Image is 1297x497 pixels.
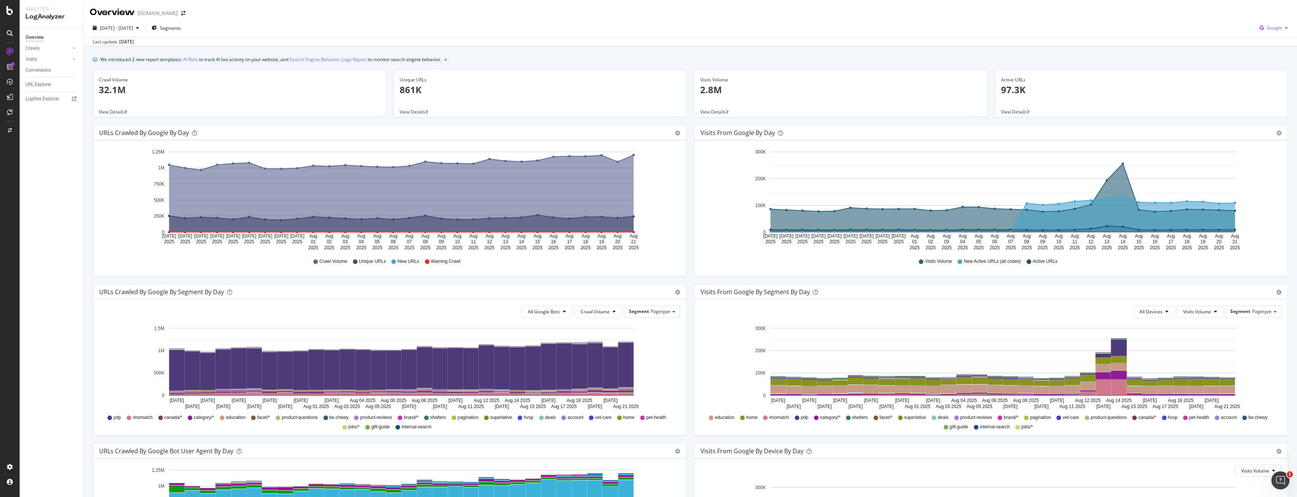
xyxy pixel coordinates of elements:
button: Crawl Volume [574,305,622,318]
text: 2025 [1054,245,1064,250]
text: [DATE] [1143,398,1157,403]
div: A chart. [701,146,1282,251]
text: 2025 [909,245,920,250]
text: 04 [359,239,364,244]
text: [DATE] [891,233,906,239]
text: 2025 [452,245,463,250]
text: Aug [911,233,918,239]
span: View Details [99,109,124,115]
text: 2025 [941,245,952,250]
text: 09 [1040,239,1046,244]
text: Aug 14 2025 [504,398,530,403]
text: 2025 [596,245,607,250]
iframe: Intercom live chat [1271,471,1289,489]
text: 2025 [894,239,904,244]
text: Aug [630,233,638,239]
text: Aug [389,233,397,239]
text: Aug [1135,233,1143,239]
text: 2025 [782,239,792,244]
div: Overview [26,34,44,41]
text: [DATE] [226,233,241,239]
div: arrow-right-arrow-left [181,11,186,16]
text: [DATE] [170,398,184,403]
div: info banner [93,55,1288,63]
text: 05 [976,239,981,244]
span: Google [1267,25,1282,31]
text: 2025 [196,239,206,244]
text: Aug [357,233,365,239]
text: Aug [598,233,606,239]
text: 06 [992,239,998,244]
text: 03 [944,239,949,244]
text: 2025 [292,239,302,244]
text: 2025 [878,239,888,244]
text: 2025 [388,245,399,250]
div: gear [675,449,680,454]
text: 2025 [1150,245,1160,250]
text: 2025 [1182,245,1192,250]
text: Aug [1151,233,1159,239]
text: [DATE] [325,398,339,403]
text: [DATE] [895,398,909,403]
a: Overview [26,34,78,41]
text: 2025 [1006,245,1016,250]
button: Visits Volume [1177,305,1223,318]
text: 500K [154,198,164,203]
text: 0 [162,230,164,235]
text: Aug [566,233,573,239]
text: 0 [763,393,766,398]
p: 97.3K [1001,83,1282,96]
text: 2025 [1070,245,1080,250]
text: [DATE] [1050,398,1064,403]
text: 2025 [862,239,872,244]
div: Overview [90,6,135,19]
button: All Google Bots [521,305,572,318]
div: Unique URLs [400,77,681,83]
div: URLs Crawled by Google By Segment By Day [99,288,224,296]
text: [DATE] [278,404,293,409]
text: Aug [534,233,541,239]
text: [DATE] [258,233,273,239]
text: Aug [1119,233,1127,239]
text: 2025 [974,245,984,250]
text: 0 [763,230,766,235]
text: 100K [755,371,766,376]
text: Aug [1167,233,1175,239]
text: Aug [485,233,493,239]
text: 1.25M [152,149,164,155]
text: 2025 [581,245,591,250]
span: All Google Bots [528,308,560,315]
span: Unique URLs [359,258,386,265]
text: [DATE] [860,233,874,239]
text: 2025 [829,239,840,244]
div: URLs Crawled by Google by day [99,129,189,137]
text: [DATE] [201,398,215,403]
text: 2025 [308,245,318,250]
text: 2025 [276,239,287,244]
span: Visits Volume [925,258,952,265]
text: 16 [1152,239,1157,244]
a: Search Engine Behavior: Logs Report [290,55,367,63]
text: 0 [162,393,164,398]
span: New URLs [397,258,419,265]
text: 02 [928,239,934,244]
text: 2025 [797,239,808,244]
text: Aug 04 2025 [350,398,376,403]
text: Aug 18 2025 [567,398,592,403]
text: [DATE] [603,398,618,403]
button: All Devices [1133,305,1175,318]
button: close banner [443,54,449,65]
text: 07 [407,239,412,244]
text: 2025 [1198,245,1208,250]
a: Visits [26,55,71,63]
text: 10 [455,239,460,244]
text: [DATE] [833,398,847,403]
div: gear [1276,130,1282,136]
div: [DATE] [119,38,134,45]
div: Active URLs [1001,77,1282,83]
text: 2025 [228,239,238,244]
text: [DATE] [763,233,778,239]
text: Aug [517,233,525,239]
text: Aug 14 2025 [1106,398,1131,403]
text: 11 [1072,239,1078,244]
